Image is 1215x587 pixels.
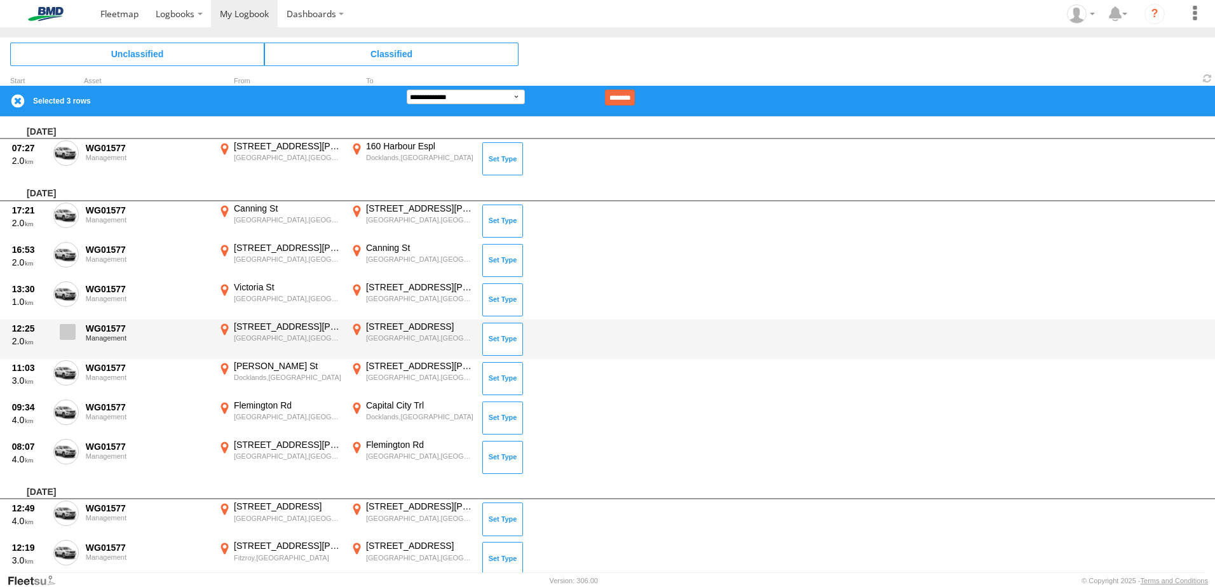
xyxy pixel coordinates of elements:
[482,542,523,575] button: Click to Set
[12,362,46,374] div: 11:03
[348,78,475,84] div: To
[234,400,341,411] div: Flemington Rd
[366,153,473,162] div: Docklands,[GEOGRAPHIC_DATA]
[234,360,341,372] div: [PERSON_NAME] St
[13,7,79,21] img: bmd-logo.svg
[366,140,473,152] div: 160 Harbour Espl
[234,140,341,152] div: [STREET_ADDRESS][PERSON_NAME]
[366,439,473,450] div: Flemington Rd
[86,542,209,553] div: WG01577
[366,373,473,382] div: [GEOGRAPHIC_DATA],[GEOGRAPHIC_DATA]
[12,335,46,347] div: 2.0
[86,553,209,561] div: Management
[1082,577,1208,584] div: © Copyright 2025 -
[482,503,523,536] button: Click to Set
[86,295,209,302] div: Management
[234,553,341,562] div: Fitzroy,[GEOGRAPHIC_DATA]
[12,323,46,334] div: 12:25
[86,514,209,522] div: Management
[366,281,473,293] div: [STREET_ADDRESS][PERSON_NAME]
[348,281,475,318] label: Click to View Event Location
[348,203,475,240] label: Click to View Event Location
[86,413,209,421] div: Management
[10,43,264,65] span: Click to view Unclassified Trips
[12,244,46,255] div: 16:53
[86,362,209,374] div: WG01577
[366,334,473,342] div: [GEOGRAPHIC_DATA],[GEOGRAPHIC_DATA]
[216,78,343,84] div: From
[12,257,46,268] div: 2.0
[216,140,343,177] label: Click to View Event Location
[366,294,473,303] div: [GEOGRAPHIC_DATA],[GEOGRAPHIC_DATA]
[12,555,46,566] div: 3.0
[10,78,48,84] div: Click to Sort
[86,283,209,295] div: WG01577
[348,501,475,537] label: Click to View Event Location
[12,454,46,465] div: 4.0
[550,577,598,584] div: Version: 306.00
[234,255,341,264] div: [GEOGRAPHIC_DATA],[GEOGRAPHIC_DATA]
[216,501,343,537] label: Click to View Event Location
[12,217,46,229] div: 2.0
[10,93,25,109] label: Clear Selection
[12,503,46,514] div: 12:49
[366,255,473,264] div: [GEOGRAPHIC_DATA],[GEOGRAPHIC_DATA]
[234,501,341,512] div: [STREET_ADDRESS]
[482,441,523,474] button: Click to Set
[12,542,46,553] div: 12:19
[216,281,343,318] label: Click to View Event Location
[12,401,46,413] div: 09:34
[216,321,343,358] label: Click to View Event Location
[366,400,473,411] div: Capital City Trl
[216,540,343,577] label: Click to View Event Location
[234,203,341,214] div: Canning St
[482,401,523,435] button: Click to Set
[366,452,473,461] div: [GEOGRAPHIC_DATA],[GEOGRAPHIC_DATA]
[86,374,209,381] div: Management
[12,155,46,166] div: 2.0
[86,244,209,255] div: WG01577
[86,401,209,413] div: WG01577
[482,244,523,277] button: Click to Set
[348,439,475,476] label: Click to View Event Location
[482,323,523,356] button: Click to Set
[234,215,341,224] div: [GEOGRAPHIC_DATA],[GEOGRAPHIC_DATA]
[348,140,475,177] label: Click to View Event Location
[482,362,523,395] button: Click to Set
[234,540,341,551] div: [STREET_ADDRESS][PERSON_NAME]
[216,203,343,240] label: Click to View Event Location
[366,242,473,253] div: Canning St
[348,360,475,397] label: Click to View Event Location
[86,334,209,342] div: Management
[348,540,475,577] label: Click to View Event Location
[482,205,523,238] button: Click to Set
[366,360,473,372] div: [STREET_ADDRESS][PERSON_NAME]
[234,452,341,461] div: [GEOGRAPHIC_DATA],[GEOGRAPHIC_DATA]
[348,242,475,279] label: Click to View Event Location
[12,515,46,527] div: 4.0
[216,360,343,397] label: Click to View Event Location
[7,574,65,587] a: Visit our Website
[366,203,473,214] div: [STREET_ADDRESS][PERSON_NAME]
[234,153,341,162] div: [GEOGRAPHIC_DATA],[GEOGRAPHIC_DATA]
[234,439,341,450] div: [STREET_ADDRESS][PERSON_NAME]
[482,142,523,175] button: Click to Set
[12,441,46,452] div: 08:07
[86,452,209,460] div: Management
[234,334,341,342] div: [GEOGRAPHIC_DATA],[GEOGRAPHIC_DATA]
[234,242,341,253] div: [STREET_ADDRESS][PERSON_NAME]
[366,501,473,512] div: [STREET_ADDRESS][PERSON_NAME]
[234,294,341,303] div: [GEOGRAPHIC_DATA],[GEOGRAPHIC_DATA]
[216,400,343,436] label: Click to View Event Location
[216,439,343,476] label: Click to View Event Location
[348,400,475,436] label: Click to View Event Location
[1141,577,1208,584] a: Terms and Conditions
[12,142,46,154] div: 07:27
[234,321,341,332] div: [STREET_ADDRESS][PERSON_NAME]
[86,205,209,216] div: WG01577
[86,441,209,452] div: WG01577
[86,154,209,161] div: Management
[234,412,341,421] div: [GEOGRAPHIC_DATA],[GEOGRAPHIC_DATA]
[482,283,523,316] button: Click to Set
[366,321,473,332] div: [STREET_ADDRESS]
